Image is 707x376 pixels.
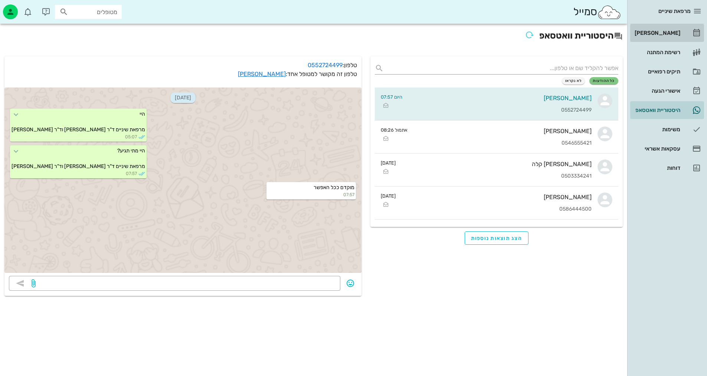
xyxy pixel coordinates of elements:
[387,62,618,74] input: אפשר להקליד שם או טלפון...
[413,128,592,135] div: [PERSON_NAME]
[22,6,26,10] span: תג
[126,170,137,177] span: 07:57
[381,192,396,199] small: [DATE]
[268,191,354,198] small: 07:57
[408,95,592,102] div: [PERSON_NAME]
[630,63,704,80] a: תיקים רפואיים
[402,173,592,179] div: 0503334241
[630,24,704,42] a: [PERSON_NAME]
[4,28,623,44] h2: היסטוריית וואטסאפ
[630,43,704,61] a: רשימת המתנה
[630,121,704,138] a: משימות
[471,235,523,241] span: הצג תוצאות נוספות
[308,62,343,69] a: 0552724499
[633,126,680,132] div: משימות
[593,79,615,83] span: כל ההודעות
[658,8,691,14] span: מרפאת שיניים
[633,69,680,75] div: תיקים רפואיים
[314,184,354,191] span: מוקדם ככל האפשר
[630,82,704,100] a: אישורי הגעה
[630,140,704,158] a: עסקאות אשראי
[633,88,680,94] div: אישורי הגעה
[589,77,618,85] button: כל ההודעות
[170,92,196,103] span: [DATE]
[633,146,680,152] div: עסקאות אשראי
[573,4,621,20] div: סמייל
[630,101,704,119] a: היסטוריית וואטסאפ
[597,5,621,20] img: SmileCloud logo
[381,126,407,133] small: אתמול 08:26
[238,70,286,77] a: [PERSON_NAME]
[633,107,680,113] div: היסטוריית וואטסאפ
[630,159,704,177] a: דוחות
[402,161,592,168] div: [PERSON_NAME] קלה
[633,49,680,55] div: רשימת המתנה
[402,194,592,201] div: [PERSON_NAME]
[562,77,585,85] button: לא נקראו
[9,70,357,79] p: טלפון זה מקושר למטופל אחד:
[413,140,592,146] div: 0546555421
[633,30,680,36] div: [PERSON_NAME]
[381,159,396,166] small: [DATE]
[633,165,680,171] div: דוחות
[565,79,582,83] span: לא נקראו
[125,133,137,140] span: 05:07
[9,61,357,70] p: טלפון:
[465,231,529,245] button: הצג תוצאות נוספות
[381,93,402,100] small: היום 07:57
[408,107,592,113] div: 0552724499
[402,206,592,212] div: 0586444500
